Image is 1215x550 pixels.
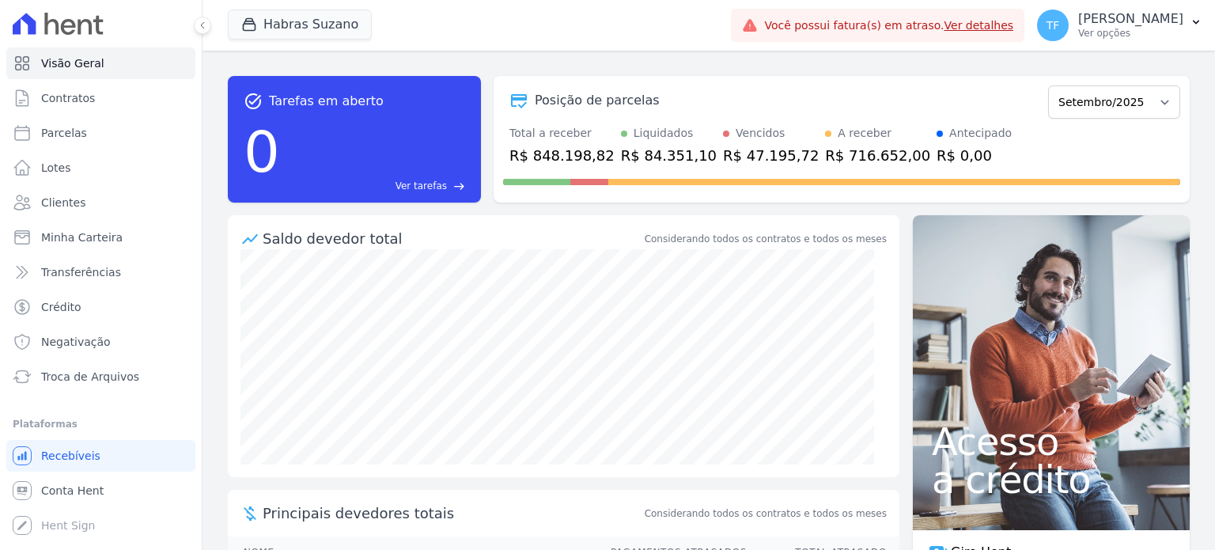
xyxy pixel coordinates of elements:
button: Habras Suzano [228,9,372,40]
span: Você possui fatura(s) em atraso. [764,17,1013,34]
span: Parcelas [41,125,87,141]
a: Clientes [6,187,195,218]
span: Tarefas em aberto [269,92,384,111]
span: Lotes [41,160,71,176]
span: Transferências [41,264,121,280]
span: TF [1047,20,1060,31]
div: Posição de parcelas [535,91,660,110]
span: task_alt [244,92,263,111]
div: 0 [244,111,280,193]
a: Transferências [6,256,195,288]
div: Saldo devedor total [263,228,642,249]
span: Principais devedores totais [263,503,642,524]
span: Recebíveis [41,448,100,464]
span: a crédito [932,461,1171,499]
span: Crédito [41,299,81,315]
div: R$ 84.351,10 [621,145,717,166]
div: R$ 47.195,72 [723,145,819,166]
span: Acesso [932,423,1171,461]
span: Visão Geral [41,55,104,71]
a: Crédito [6,291,195,323]
div: Antecipado [949,125,1012,142]
div: R$ 0,00 [937,145,1012,166]
p: Ver opções [1078,27,1183,40]
div: R$ 716.652,00 [825,145,930,166]
a: Contratos [6,82,195,114]
span: Considerando todos os contratos e todos os meses [645,506,887,521]
a: Recebíveis [6,440,195,472]
div: Liquidados [634,125,694,142]
a: Ver tarefas east [286,179,465,193]
a: Ver detalhes [944,19,1014,32]
a: Visão Geral [6,47,195,79]
div: Considerando todos os contratos e todos os meses [645,232,887,246]
div: Plataformas [13,415,189,434]
div: A receber [838,125,891,142]
div: R$ 848.198,82 [509,145,615,166]
span: Ver tarefas [396,179,447,193]
a: Negativação [6,326,195,358]
a: Conta Hent [6,475,195,506]
span: Conta Hent [41,483,104,499]
a: Lotes [6,152,195,184]
span: east [453,180,465,192]
span: Clientes [41,195,85,211]
a: Troca de Arquivos [6,361,195,393]
span: Contratos [41,90,95,106]
span: Negativação [41,334,111,350]
div: Total a receber [509,125,615,142]
a: Minha Carteira [6,222,195,253]
div: Vencidos [736,125,785,142]
a: Parcelas [6,117,195,149]
p: [PERSON_NAME] [1078,11,1183,27]
button: TF [PERSON_NAME] Ver opções [1024,3,1215,47]
span: Troca de Arquivos [41,369,139,385]
span: Minha Carteira [41,229,123,245]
